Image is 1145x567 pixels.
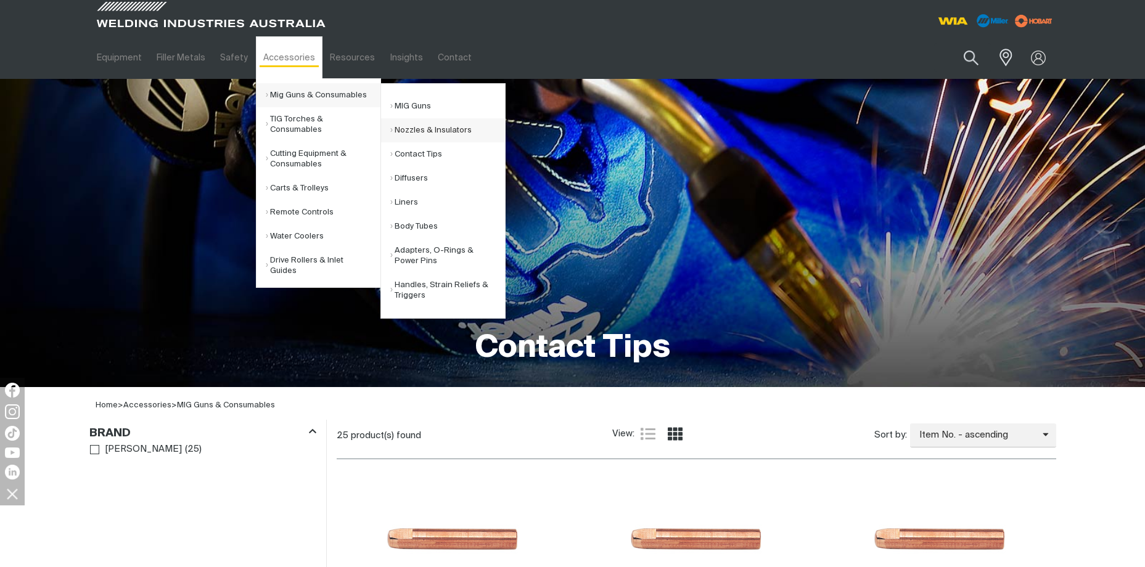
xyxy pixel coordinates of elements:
a: Filler Metals [149,36,213,79]
span: Sort by: [874,428,907,443]
a: Liners [390,190,505,214]
ul: Brand [90,441,316,458]
span: product(s) found [351,431,421,440]
a: List view [641,426,655,441]
span: [PERSON_NAME] [105,443,182,457]
a: Water Coolers [266,224,380,248]
input: Product name or item number... [934,43,991,72]
a: TIG Torches & Consumables [266,107,380,142]
img: LinkedIn [5,465,20,479]
a: Handles, Strain Reliefs & Triggers [390,273,505,308]
section: Product list controls [337,420,1056,451]
span: ( 25 ) [185,443,202,457]
a: Resources [322,36,382,79]
aside: Filters [89,420,316,459]
ul: Mig Guns & Consumables Submenu [380,83,506,319]
a: Contact Tips [390,142,505,166]
span: > [123,401,177,409]
a: Body Tubes [390,214,505,239]
img: TikTok [5,426,20,441]
span: > [118,401,123,409]
a: Remote Controls [266,200,380,224]
div: Brand [89,424,316,441]
button: Search products [950,43,992,72]
h3: Brand [89,426,131,441]
a: [PERSON_NAME] [90,441,183,458]
a: Adapters, O-Rings & Power Pins [390,239,505,273]
a: Nozzles & Insulators [390,118,505,142]
img: miller [1011,12,1056,30]
a: Insights [382,36,430,79]
a: MIG Guns [390,94,505,118]
a: Mig Guns & Consumables [266,83,380,107]
img: Instagram [5,404,20,419]
img: YouTube [5,447,20,458]
a: Equipment [89,36,149,79]
h1: Contact Tips [475,328,670,369]
a: Carts & Trolleys [266,176,380,200]
a: Safety [213,36,255,79]
img: Facebook [5,383,20,398]
ul: Accessories Submenu [256,78,381,288]
span: Item No. - ascending [910,428,1043,443]
a: Home [96,401,118,409]
nav: Main [89,36,815,79]
a: Accessories [256,36,322,79]
a: Diffusers [390,166,505,190]
a: Accessories [123,401,171,409]
a: MIG Guns & Consumables [177,401,275,409]
span: View: [612,427,634,441]
a: Cutting Equipment & Consumables [266,142,380,176]
div: 25 [337,430,613,442]
a: Drive Rollers & Inlet Guides [266,248,380,283]
img: hide socials [2,483,23,504]
a: Contact [430,36,479,79]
